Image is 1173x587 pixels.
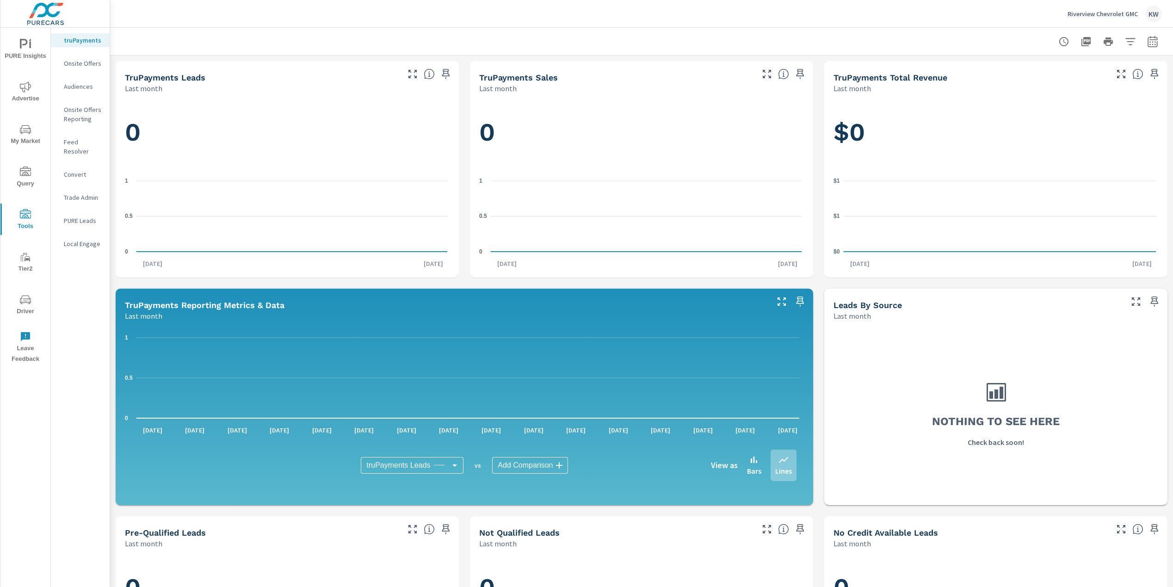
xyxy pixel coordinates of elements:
p: [DATE] [602,426,635,435]
div: truPayments [51,33,110,47]
h5: Leads By Source [833,300,902,310]
p: [DATE] [518,426,550,435]
p: [DATE] [475,426,507,435]
p: Feed Resolver [64,137,102,156]
span: Save this to your personalized report [793,522,808,537]
p: [DATE] [491,259,523,268]
p: [DATE] [390,426,423,435]
p: vs [463,461,492,470]
span: Save this to your personalized report [793,67,808,81]
span: Driver [3,294,48,317]
p: [DATE] [844,259,876,268]
p: [DATE] [644,426,677,435]
button: Make Fullscreen [1114,67,1129,81]
h1: $0 [833,117,1158,148]
p: [DATE] [1126,259,1158,268]
span: truPayments Leads [366,461,430,470]
p: Trade Admin [64,193,102,202]
text: 1 [479,178,482,184]
button: Make Fullscreen [759,67,774,81]
button: Select Date Range [1143,32,1162,51]
span: A lead that has been submitted but has not gone through the credit application process. [1132,524,1143,535]
p: [DATE] [348,426,380,435]
h5: truPayments Reporting Metrics & Data [125,300,284,310]
div: Add Comparison [492,457,568,474]
span: Add Comparison [498,461,553,470]
button: Make Fullscreen [1129,294,1143,309]
button: Apply Filters [1121,32,1140,51]
text: 0 [479,248,482,255]
p: Local Engage [64,239,102,248]
p: [DATE] [136,426,169,435]
p: [DATE] [306,426,338,435]
p: Convert [64,170,102,179]
div: Onsite Offers [51,56,110,70]
p: [DATE] [417,259,450,268]
p: Riverview Chevrolet GMC [1068,10,1138,18]
p: [DATE] [179,426,211,435]
button: Make Fullscreen [1114,522,1129,537]
text: $1 [833,178,840,184]
span: Number of sales matched to a truPayments lead. [Source: This data is sourced from the dealer's DM... [778,68,789,80]
text: 0 [125,248,128,255]
p: [DATE] [136,259,169,268]
p: Check back soon! [968,437,1024,448]
span: Query [3,167,48,189]
div: Convert [51,167,110,181]
button: Make Fullscreen [759,522,774,537]
text: 0.5 [479,213,487,219]
p: [DATE] [729,426,761,435]
text: 0 [125,415,128,421]
p: [DATE] [263,426,296,435]
h5: truPayments Total Revenue [833,73,947,82]
div: Onsite Offers Reporting [51,103,110,126]
text: $1 [833,213,840,219]
p: Audiences [64,82,102,91]
span: A basic review has been done and approved the credit worthiness of the lead by the configured cre... [424,524,435,535]
p: Last month [125,310,162,321]
p: Lines [775,465,792,476]
span: Save this to your personalized report [793,294,808,309]
p: Last month [479,83,517,94]
span: Total revenue from sales matched to a truPayments lead. [Source: This data is sourced from the de... [1132,68,1143,80]
h5: truPayments Sales [479,73,558,82]
span: Save this to your personalized report [1147,67,1162,81]
h5: Not Qualified Leads [479,528,560,538]
p: [DATE] [432,426,465,435]
button: Make Fullscreen [774,294,789,309]
p: Last month [125,83,162,94]
h5: Pre-Qualified Leads [125,528,206,538]
p: Onsite Offers [64,59,102,68]
div: nav menu [0,28,50,368]
h1: 0 [125,117,450,148]
span: Tier2 [3,252,48,274]
p: Last month [833,538,871,549]
div: Feed Resolver [51,135,110,158]
button: "Export Report to PDF" [1077,32,1095,51]
p: [DATE] [560,426,592,435]
button: Print Report [1099,32,1117,51]
p: truPayments [64,36,102,45]
span: Save this to your personalized report [1147,294,1162,309]
div: Local Engage [51,237,110,251]
div: KW [1145,6,1162,22]
div: PURE Leads [51,214,110,228]
h6: View as [711,461,738,470]
span: Save this to your personalized report [1147,522,1162,537]
text: 0.5 [125,213,133,219]
p: Last month [125,538,162,549]
button: Make Fullscreen [405,67,420,81]
text: $0 [833,248,840,255]
span: PURE Insights [3,39,48,62]
span: A basic review has been done and has not approved the credit worthiness of the lead by the config... [778,524,789,535]
text: 1 [125,178,128,184]
p: [DATE] [772,259,804,268]
p: Bars [747,465,761,476]
div: Trade Admin [51,191,110,204]
h5: truPayments Leads [125,73,205,82]
span: The number of truPayments leads. [424,68,435,80]
p: PURE Leads [64,216,102,225]
p: [DATE] [772,426,804,435]
h1: 0 [479,117,804,148]
span: My Market [3,124,48,147]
